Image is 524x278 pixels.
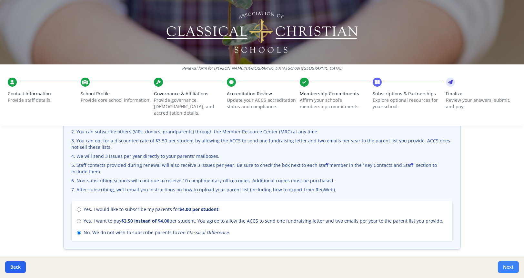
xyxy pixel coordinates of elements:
[300,91,370,97] span: Membership Commitments
[177,229,229,235] em: The Classical Difference
[71,162,453,175] li: Staff contacts provided during renewal will also receive 3 issues per year. Be sure to check the ...
[77,207,81,212] input: Yes. I would like to subscribe my parents for$4.00 per student!
[8,91,78,97] span: Contact Information
[71,153,453,159] li: We will send 3 issues per year directly to your parents' mailboxes.
[446,91,516,97] span: Finalize
[154,91,224,97] span: Governance & Affiliations
[227,91,297,97] span: Accreditation Review
[373,91,443,97] span: Subscriptions & Partnerships
[179,206,218,212] strong: $4.00 per student
[300,97,370,110] p: Affirm your school’s membership commitments.
[71,177,453,184] li: Non-subscribing schools will continue to receive 10 complimentary office copies. Additional copie...
[71,187,453,193] li: After subscribing, we’ll email you instructions on how to upload your parent list (including how ...
[81,97,151,103] p: Provide core school information.
[5,261,26,273] button: Back
[77,231,81,235] input: No. We do not wish to subscribe parents toThe Classical Difference.
[154,97,224,116] p: Provide governance, [DEMOGRAPHIC_DATA], and accreditation details.
[498,261,519,273] button: Next
[84,206,220,213] span: Yes. I would like to subscribe my parents for !
[227,97,297,110] p: Update your ACCS accreditation status and compliance.
[84,229,230,236] span: No. We do not wish to subscribe parents to .
[166,10,359,55] img: Logo
[71,129,453,135] li: You can subscribe others (VIPs, donors, grandparents) through the Member Resource Center (MRC) at...
[77,219,81,223] input: Yes. I want to pay$3.50 instead of $4.00per student. You agree to allow the ACCS to send one fund...
[373,97,443,110] p: Explore optional resources for your school.
[71,138,453,150] li: You can opt for a discounted rate of $3.50 per student by allowing the ACCS to send one fundraisi...
[81,91,151,97] span: School Profile
[84,218,443,224] span: Yes. I want to pay per student. You agree to allow the ACCS to send one fundraising letter and tw...
[121,218,169,224] strong: $3.50 instead of $4.00
[8,97,78,103] p: Provide staff details.
[446,97,516,110] p: Review your answers, submit, and pay.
